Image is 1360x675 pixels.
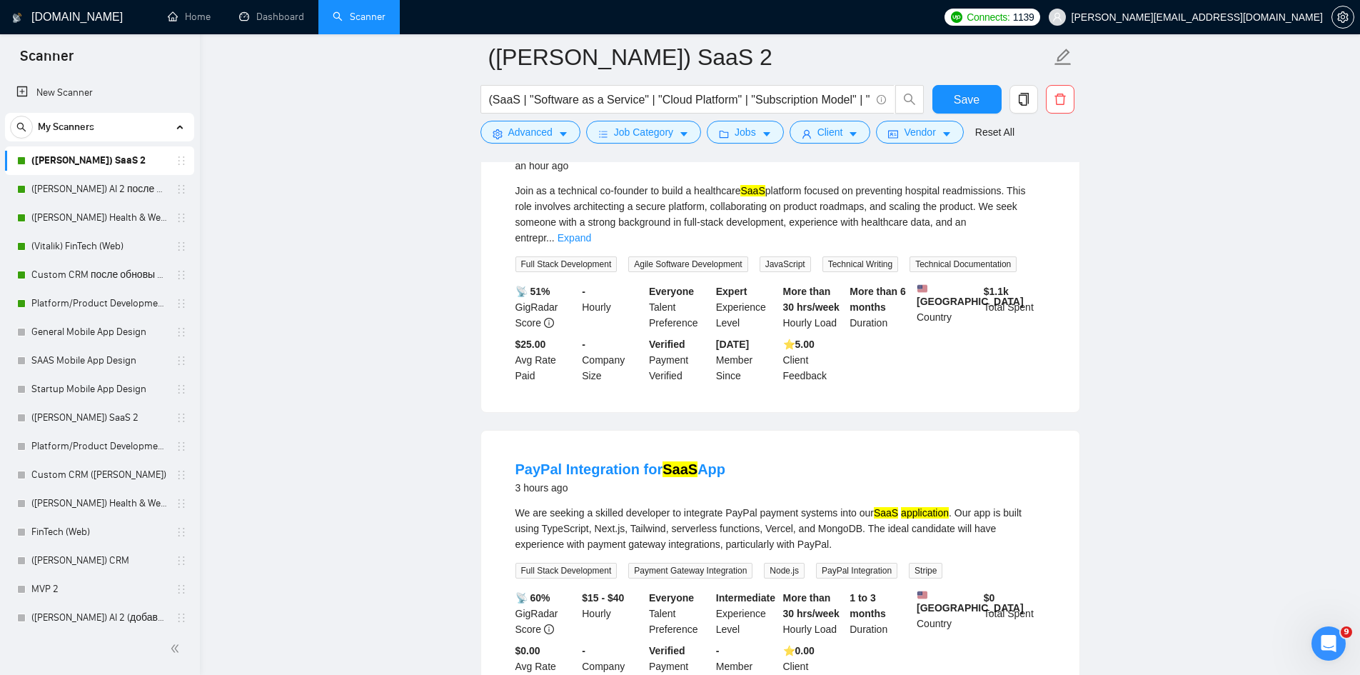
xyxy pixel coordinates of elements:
[663,461,697,477] mark: SaaS
[716,339,749,350] b: [DATE]
[802,129,812,139] span: user
[874,507,898,519] mark: SaaS
[760,256,811,272] span: JavaScript
[713,284,780,331] div: Experience Level
[515,592,550,604] b: 📡 60%
[176,355,187,366] span: holder
[11,122,32,132] span: search
[558,232,591,244] a: Expand
[628,256,747,272] span: Agile Software Development
[38,113,94,141] span: My Scanners
[1331,11,1354,23] a: setting
[847,590,914,637] div: Duration
[1341,626,1352,638] span: 9
[176,469,187,481] span: holder
[716,645,720,656] b: -
[544,624,554,634] span: info-circle
[783,645,815,656] b: ⭐️ 0.00
[888,129,898,139] span: idcard
[31,432,167,461] a: Platform/Product Development (Чисто продкты)
[31,546,167,575] a: ([PERSON_NAME]) CRM
[876,121,963,144] button: idcardVendorcaret-down
[780,284,847,331] div: Hourly Load
[176,241,187,252] span: holder
[967,9,1009,25] span: Connects:
[176,526,187,538] span: holder
[31,375,167,404] a: Startup Mobile App Design
[1046,85,1074,114] button: delete
[649,592,694,604] b: Everyone
[31,461,167,489] a: Custom CRM ([PERSON_NAME])
[26,55,211,68] p: Message from Mariia, sent 3 нед. назад
[176,498,187,509] span: holder
[31,404,167,432] a: ([PERSON_NAME]) SaaS 2
[847,284,914,331] div: Duration
[31,232,167,261] a: (Vitalik) FinTech (Web)
[984,592,995,604] b: $ 0
[917,284,1024,307] b: [GEOGRAPHIC_DATA]
[515,479,726,496] div: 3 hours ago
[31,318,167,346] a: General Mobile App Design
[850,592,886,619] b: 1 to 3 months
[515,563,618,579] span: Full Stack Development
[914,284,981,331] div: Country
[850,286,906,313] b: More than 6 months
[579,590,646,637] div: Hourly
[716,286,747,297] b: Expert
[515,157,858,174] div: an hour ago
[735,124,756,140] span: Jobs
[579,336,646,384] div: Company Size
[488,39,1051,75] input: Scanner name...
[649,645,685,656] b: Verified
[1009,85,1038,114] button: copy
[1331,6,1354,29] button: setting
[176,212,187,224] span: holder
[901,507,949,519] mark: application
[1332,11,1354,23] span: setting
[515,286,550,297] b: 📡 51%
[646,336,713,384] div: Payment Verified
[713,336,780,384] div: Member Since
[1311,626,1346,661] iframe: Intercom live chat
[513,336,580,384] div: Avg Rate Paid
[544,318,554,328] span: info-circle
[558,129,568,139] span: caret-down
[790,121,871,144] button: userClientcaret-down
[176,441,187,452] span: holder
[917,284,927,294] img: 🇺🇸
[9,46,85,76] span: Scanner
[762,129,772,139] span: caret-down
[26,41,208,280] span: Hey [PERSON_NAME][EMAIL_ADDRESS][DOMAIN_NAME], Looks like your Upwork agency ValsyDev 🤖 AI Platfo...
[508,124,553,140] span: Advanced
[951,11,962,23] img: upwork-logo.png
[31,289,167,318] a: Platform/Product Development (Чисто продкты) (после обновы профилей)
[719,129,729,139] span: folder
[493,129,503,139] span: setting
[10,116,33,139] button: search
[31,204,167,232] a: ([PERSON_NAME]) Health & Wellness (Web) после обновы профиля
[515,645,540,656] b: $0.00
[981,590,1048,637] div: Total Spent
[31,575,167,604] a: MVP 2
[31,261,167,289] a: Custom CRM после обновы профилей
[12,6,22,29] img: logo
[816,563,897,579] span: PayPal Integration
[515,461,726,477] a: PayPal Integration forSaaSApp
[780,336,847,384] div: Client Feedback
[614,124,673,140] span: Job Category
[877,95,886,104] span: info-circle
[1052,12,1062,22] span: user
[649,339,685,350] b: Verified
[707,121,784,144] button: folderJobscaret-down
[848,129,858,139] span: caret-down
[546,232,555,244] span: ...
[513,284,580,331] div: GigRadar Score
[176,555,187,566] span: holder
[975,124,1014,140] a: Reset All
[1054,48,1072,66] span: edit
[168,11,211,23] a: homeHome
[515,183,1045,246] div: Join as a technical co-founder to build a healthcare platform focused on preventing hospital read...
[513,590,580,637] div: GigRadar Score
[783,286,840,313] b: More than 30 hrs/week
[582,286,585,297] b: -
